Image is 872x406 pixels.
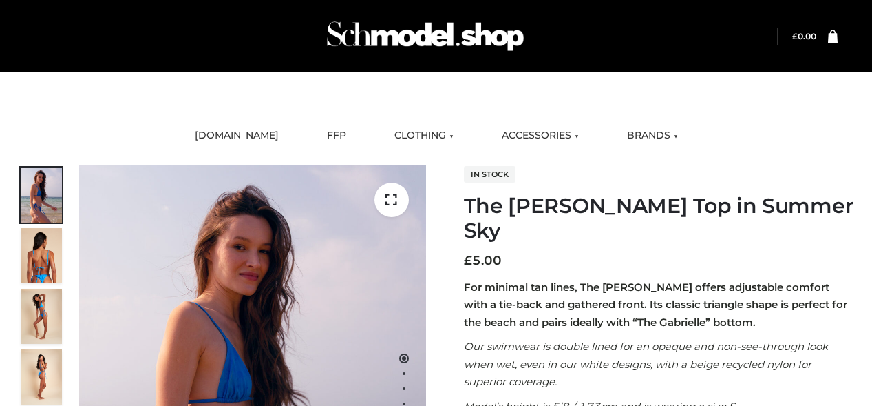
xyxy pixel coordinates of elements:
span: £ [464,253,472,268]
h1: The [PERSON_NAME] Top in Summer Sky [464,194,855,243]
img: 1.Alex-top_SS-1_4464b1e7-c2c9-4e4b-a62c-58381cd673c0-1.jpg [21,168,62,223]
img: 3.Alex-top_CN-1-1-2.jpg [21,349,62,405]
a: CLOTHING [384,121,464,151]
em: Our swimwear is double lined for an opaque and non-see-through look when wet, even in our white d... [464,340,828,388]
a: £0.00 [792,31,816,41]
strong: For minimal tan lines, The [PERSON_NAME] offers adjustable comfort with a tie-back and gathered f... [464,281,847,329]
a: BRANDS [617,121,688,151]
bdi: 5.00 [464,253,502,268]
bdi: 0.00 [792,31,816,41]
img: 5.Alex-top_CN-1-1_1-1.jpg [21,228,62,283]
span: In stock [464,166,515,183]
a: [DOMAIN_NAME] [184,121,289,151]
img: 4.Alex-top_CN-1-1-2.jpg [21,289,62,344]
img: Schmodel Admin 964 [322,9,529,63]
a: FFP [317,121,357,151]
a: ACCESSORIES [491,121,589,151]
span: £ [792,31,798,41]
